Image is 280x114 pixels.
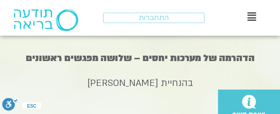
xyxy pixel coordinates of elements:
[139,14,169,22] span: התחברות
[241,93,257,109] a: יצירת קשר
[14,9,78,31] img: תודעה בריאה
[87,77,158,90] span: [PERSON_NAME]
[103,13,204,23] a: התחברות
[161,77,193,89] span: בהנחיית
